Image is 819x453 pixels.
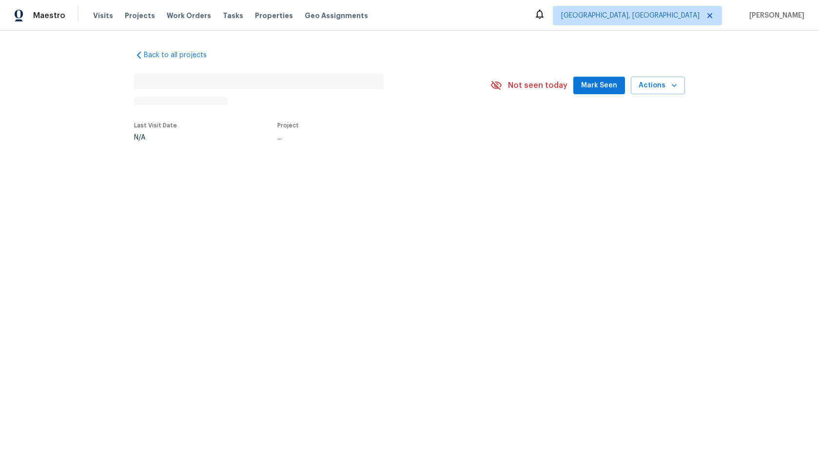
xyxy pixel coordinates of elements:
span: [PERSON_NAME] [745,11,804,21]
button: Actions [631,77,685,95]
span: Maestro [33,11,65,21]
span: Work Orders [167,11,211,21]
span: Projects [125,11,155,21]
span: Mark Seen [581,80,617,92]
span: Properties [255,11,293,21]
span: Project [277,123,299,128]
span: Geo Assignments [305,11,368,21]
span: Last Visit Date [134,123,177,128]
a: Back to all projects [134,50,228,60]
span: Visits [93,11,113,21]
div: ... [277,134,465,141]
span: Actions [639,80,677,92]
button: Mark Seen [573,77,625,95]
span: Tasks [223,12,243,19]
span: Not seen today [508,81,567,90]
span: [GEOGRAPHIC_DATA], [GEOGRAPHIC_DATA] [561,11,700,21]
div: N/A [134,134,177,141]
